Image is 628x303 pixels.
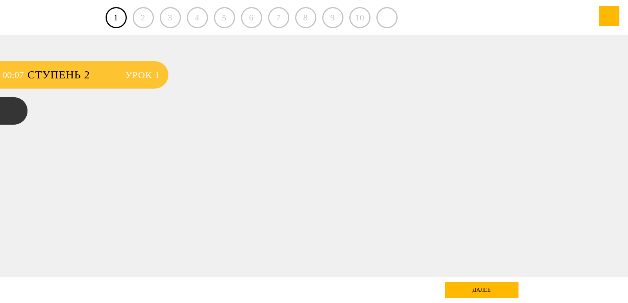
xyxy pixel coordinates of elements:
[295,7,316,28] div: 8
[133,7,154,28] div: 2
[106,7,127,28] a: 1
[2,61,12,89] div: 00
[27,61,117,89] span: Ступень 2
[322,7,343,28] div: 9
[125,61,160,89] span: Урок 1
[268,7,289,28] div: 7
[445,282,518,298] div: далее
[160,7,181,28] div: 3
[349,7,371,28] div: 10
[214,7,235,28] div: 5
[15,61,24,89] div: 07
[187,7,208,28] div: 4
[241,7,262,28] div: 6
[12,61,15,89] div: :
